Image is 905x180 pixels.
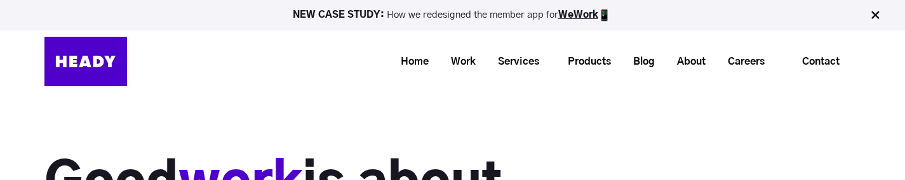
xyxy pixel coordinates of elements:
[44,37,127,86] img: Heady_Logo_Web-01 (1)
[552,50,617,74] a: Products
[293,10,387,20] strong: NEW CASE STUDY:
[598,9,611,22] img: app emoji
[6,9,899,22] p: How we redesigned the member app for
[661,50,712,74] a: About
[617,50,661,74] a: Blog
[782,47,860,76] a: Contact
[482,50,546,74] a: Services
[712,50,771,74] a: Careers
[435,50,482,74] a: Work
[140,46,861,77] div: Navigation Menu
[869,9,882,22] img: Close Bar
[558,10,598,20] a: WeWork
[385,50,435,74] a: Home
